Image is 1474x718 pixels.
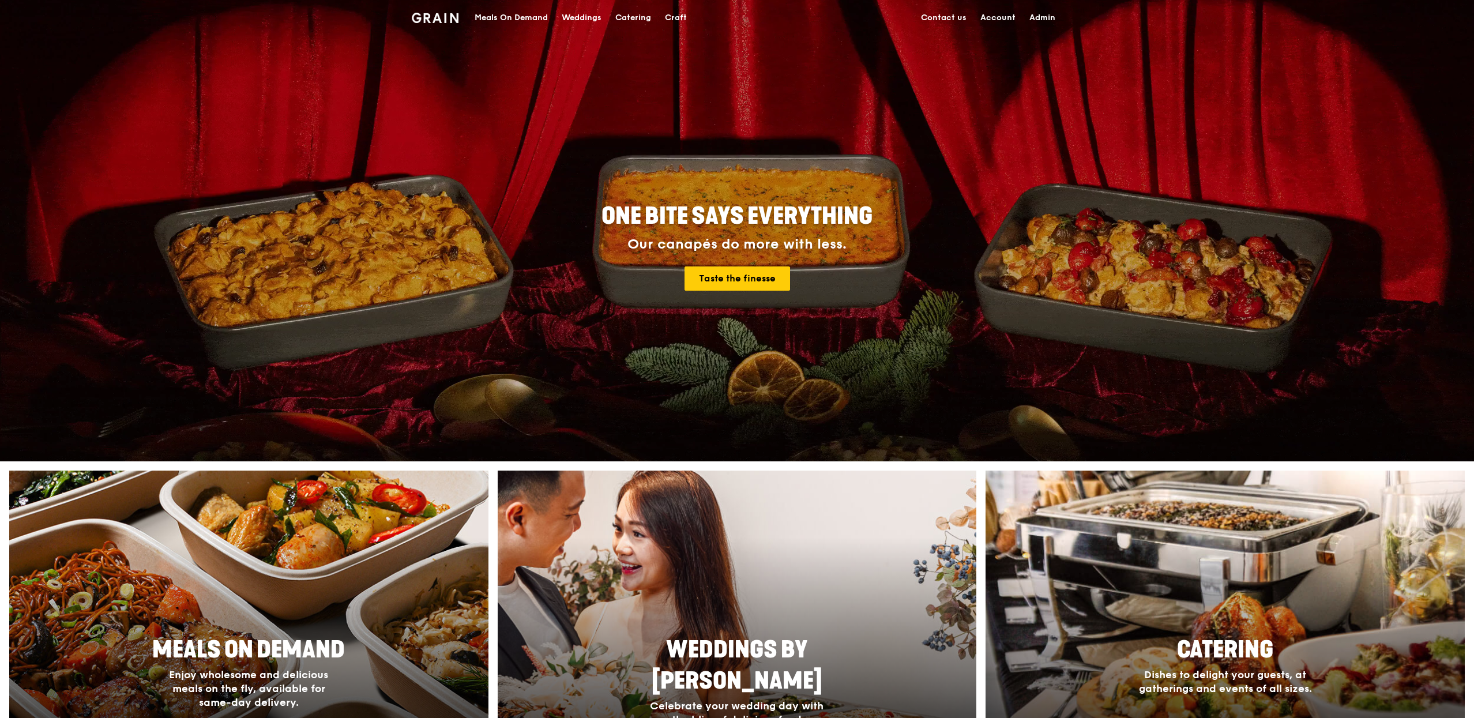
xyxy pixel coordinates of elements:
a: Account [973,1,1022,35]
span: Meals On Demand [152,636,345,664]
span: ONE BITE SAYS EVERYTHING [601,202,873,230]
img: Grain [412,13,458,23]
div: Weddings [562,1,601,35]
span: Dishes to delight your guests, at gatherings and events of all sizes. [1139,668,1312,695]
a: Craft [658,1,694,35]
span: Enjoy wholesome and delicious meals on the fly, available for same-day delivery. [169,668,328,709]
div: Meals On Demand [475,1,548,35]
a: Contact us [914,1,973,35]
span: Weddings by [PERSON_NAME] [652,636,822,695]
a: Taste the finesse [685,266,790,291]
span: Catering [1177,636,1273,664]
div: Craft [665,1,687,35]
div: Our canapés do more with less. [529,236,945,253]
a: Admin [1022,1,1062,35]
a: Weddings [555,1,608,35]
div: Catering [615,1,651,35]
a: Catering [608,1,658,35]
